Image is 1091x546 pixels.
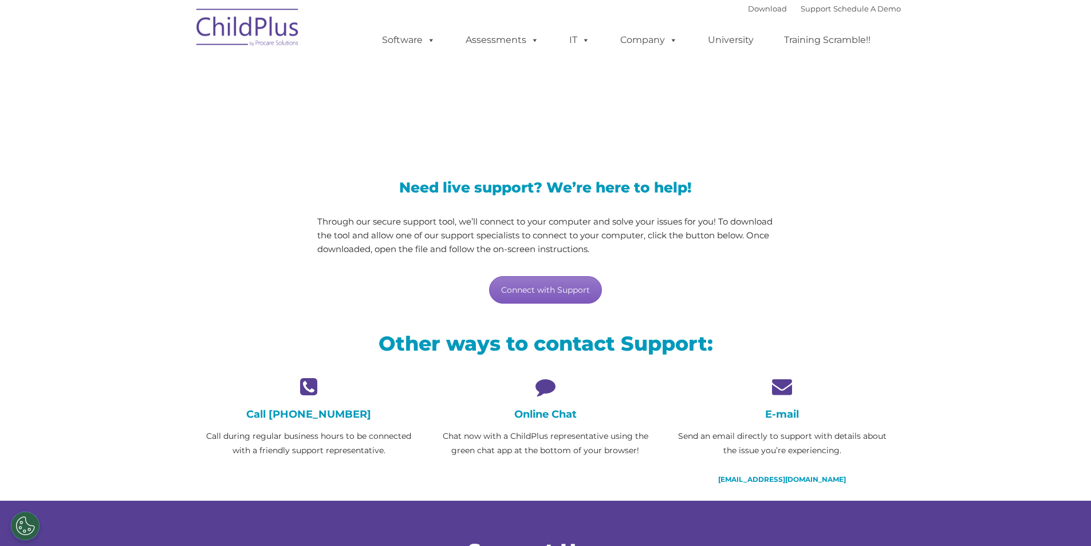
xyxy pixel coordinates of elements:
[199,331,892,356] h2: Other ways to contact Support:
[489,276,602,304] a: Connect with Support
[317,215,774,256] p: Through our secure support tool, we’ll connect to your computer and solve your issues for you! To...
[191,1,305,58] img: ChildPlus by Procare Solutions
[672,408,892,421] h4: E-mail
[718,475,846,484] a: [EMAIL_ADDRESS][DOMAIN_NAME]
[801,4,831,13] a: Support
[371,29,447,52] a: Software
[199,429,419,458] p: Call during regular business hours to be connected with a friendly support representative.
[199,408,419,421] h4: Call [PHONE_NUMBER]
[454,29,550,52] a: Assessments
[696,29,765,52] a: University
[672,429,892,458] p: Send an email directly to support with details about the issue you’re experiencing.
[833,4,901,13] a: Schedule A Demo
[609,29,689,52] a: Company
[317,180,774,195] h3: Need live support? We’re here to help!
[199,83,628,117] span: LiveSupport with SplashTop
[436,408,655,421] h4: Online Chat
[436,429,655,458] p: Chat now with a ChildPlus representative using the green chat app at the bottom of your browser!
[558,29,601,52] a: IT
[773,29,882,52] a: Training Scramble!!
[748,4,787,13] a: Download
[748,4,901,13] font: |
[11,512,40,540] button: Cookies Settings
